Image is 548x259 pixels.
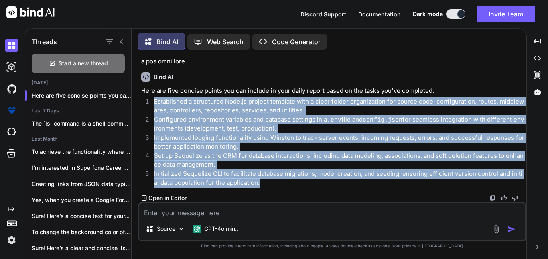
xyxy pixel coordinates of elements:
[25,80,131,86] h2: [DATE]
[477,6,535,22] button: Invite Team
[59,59,108,67] span: Start a new thread
[327,116,341,124] code: .env
[5,39,18,52] img: darkChat
[178,226,185,232] img: Pick Models
[154,169,525,188] p: Initialized Sequelize CLI to facilitate database migrations, model creation, and seeding, ensurin...
[5,60,18,74] img: darkAi-studio
[358,11,401,18] span: Documentation
[32,196,131,204] p: Yes, when you create a Google Form,...
[154,151,525,169] p: Set up Sequelize as the ORM for database interactions, including data modeling, associations, and...
[207,37,244,47] p: Web Search
[489,195,496,201] img: copy
[32,92,131,100] p: Here are five concise points you can inc...
[492,224,501,234] img: attachment
[272,37,321,47] p: Code Generator
[148,194,187,202] p: Open in Editor
[512,195,518,201] img: dislike
[32,148,131,156] p: To achieve the functionality where you append...
[204,225,238,233] p: GPT-4o min..
[138,243,526,249] p: Bind can provide inaccurate information, including about people. Always double-check its answers....
[154,97,525,115] p: Established a structured Node.js project template with a clear folder organization for source cod...
[154,115,525,133] p: Configured environment variables and database settings in a file and for seamless integration wit...
[5,82,18,96] img: githubDark
[358,10,401,18] button: Documentation
[32,244,131,252] p: Sure! Here’s a clear and concise list...
[501,195,507,201] img: like
[5,233,18,247] img: settings
[363,116,402,124] code: config.json
[32,164,131,172] p: I'm interested in Superfone Careers because the...
[32,212,131,220] p: Sure! Here’s a concise text for your...
[156,37,178,47] p: Bind AI
[25,136,131,142] h2: Last Month
[32,228,131,236] p: To change the background color of the...
[32,37,57,47] h1: Threads
[154,73,173,81] h6: Bind AI
[32,180,131,188] p: Creating links from JSON data typically involves...
[157,225,175,233] p: Source
[141,86,525,96] p: Here are five concise points you can include in your daily report based on the tasks you've compl...
[6,6,55,18] img: Bind AI
[154,133,525,151] p: Implemented logging functionality using Winston to track server events, incoming requests, errors...
[5,125,18,139] img: cloudideIcon
[5,104,18,117] img: premium
[300,11,346,18] span: Discord Support
[32,120,131,128] p: The `ls` command is a shell command...
[300,10,346,18] button: Discord Support
[193,225,201,233] img: GPT-4o mini
[25,108,131,114] h2: Last 7 Days
[413,10,443,18] span: Dark mode
[507,225,516,233] img: icon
